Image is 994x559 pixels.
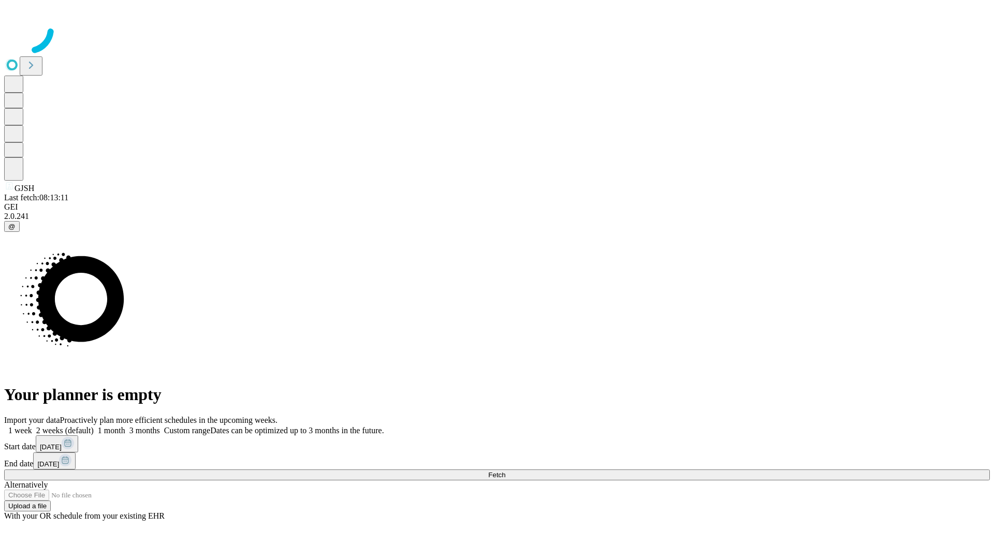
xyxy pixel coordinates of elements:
[36,435,78,452] button: [DATE]
[40,443,62,451] span: [DATE]
[4,193,68,202] span: Last fetch: 08:13:11
[4,501,51,511] button: Upload a file
[4,469,990,480] button: Fetch
[33,452,76,469] button: [DATE]
[488,471,505,479] span: Fetch
[4,385,990,404] h1: Your planner is empty
[36,426,94,435] span: 2 weeks (default)
[8,223,16,230] span: @
[4,452,990,469] div: End date
[129,426,160,435] span: 3 months
[4,221,20,232] button: @
[4,212,990,221] div: 2.0.241
[8,426,32,435] span: 1 week
[4,435,990,452] div: Start date
[210,426,384,435] span: Dates can be optimized up to 3 months in the future.
[98,426,125,435] span: 1 month
[60,416,277,424] span: Proactively plan more efficient schedules in the upcoming weeks.
[4,416,60,424] span: Import your data
[37,460,59,468] span: [DATE]
[14,184,34,193] span: GJSH
[4,511,165,520] span: With your OR schedule from your existing EHR
[4,202,990,212] div: GEI
[4,480,48,489] span: Alternatively
[164,426,210,435] span: Custom range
